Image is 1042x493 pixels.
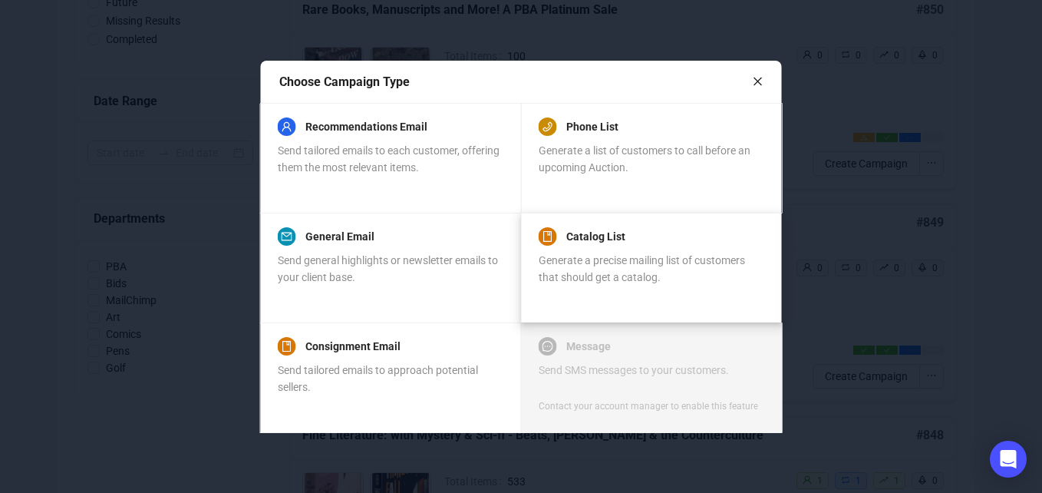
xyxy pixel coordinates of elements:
a: Catalog List [566,227,625,246]
div: Choose Campaign Type [279,72,753,91]
span: book [542,231,553,242]
span: Send tailored emails to each customer, offering them the most relevant items. [278,144,500,174]
span: Send general highlights or newsletter emails to your client base. [278,254,498,283]
div: Open Intercom Messenger [990,441,1027,478]
span: Send tailored emails to approach potential sellers. [278,364,478,393]
a: Recommendations Email [305,117,427,136]
span: Generate a precise mailing list of customers that should get a catalog. [539,254,745,283]
span: Generate a list of customers to call before an upcoming Auction. [539,144,750,174]
a: General Email [305,227,374,246]
span: message [542,341,553,352]
a: Message [566,337,611,356]
span: close [753,76,763,87]
span: mail [282,231,292,242]
div: Contact your account manager to enable this feature [539,399,758,414]
span: Send SMS messages to your customers. [539,364,729,376]
span: phone [542,121,553,132]
a: Consignment Email [305,337,401,356]
a: Phone List [566,117,618,136]
span: user [282,121,292,132]
span: book [282,341,292,352]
